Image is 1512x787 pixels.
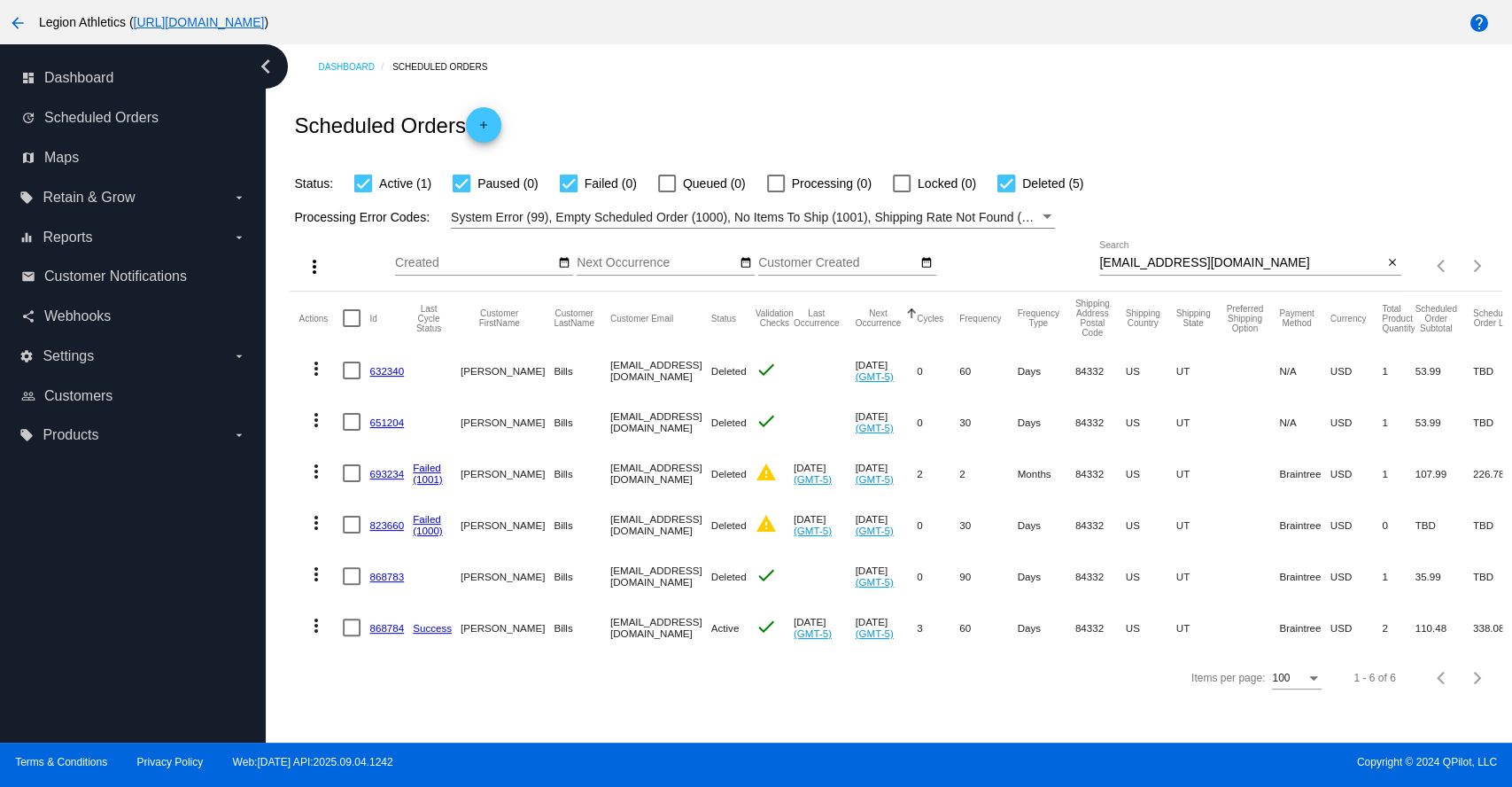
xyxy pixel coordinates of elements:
[369,468,404,479] a: 693234
[711,313,736,323] button: Change sorting for Status
[1330,550,1383,602] mat-cell: USD
[1415,499,1472,550] mat-cell: TBD
[554,499,610,550] mat-cell: Bills
[1279,499,1330,550] mat-cell: Braintree
[44,269,187,284] span: Customer Notifications
[794,448,856,499] mat-cell: [DATE]
[1075,345,1126,396] mat-cell: 84332
[1126,345,1176,396] mat-cell: US
[21,151,35,165] i: map
[43,348,94,364] span: Settings
[1191,672,1265,684] div: Items per page:
[585,173,637,194] span: Failed (0)
[1382,550,1415,602] mat-cell: 1
[299,292,343,345] mat-header-cell: Actions
[1415,448,1472,499] mat-cell: 107.99
[1330,345,1383,396] mat-cell: USD
[558,256,570,270] mat-icon: date_range
[1415,550,1472,602] mat-cell: 35.99
[610,448,711,499] mat-cell: [EMAIL_ADDRESS][DOMAIN_NAME]
[306,564,327,585] mat-icon: more_vert
[21,111,35,125] i: update
[1017,345,1074,396] mat-cell: Days
[855,448,917,499] mat-cell: [DATE]
[855,602,917,653] mat-cell: [DATE]
[232,230,246,245] i: arrow_drop_down
[711,571,747,582] span: Deleted
[610,345,711,396] mat-cell: [EMAIL_ADDRESS][DOMAIN_NAME]
[306,461,327,482] mat-icon: more_vert
[756,292,794,345] mat-header-cell: Validation Checks
[711,365,747,377] span: Deleted
[413,304,445,333] button: Change sorting for LastProcessingCycleId
[1075,396,1126,448] mat-cell: 84332
[19,230,34,245] i: equalizer
[44,150,79,166] span: Maps
[794,525,832,536] a: (GMT-5)
[1017,499,1074,550] mat-cell: Days
[1176,499,1227,550] mat-cell: UT
[756,616,777,637] mat-icon: check
[306,409,327,431] mat-icon: more_vert
[21,389,35,403] i: people_outline
[1017,308,1058,328] button: Change sorting for FrequencyType
[39,15,268,29] span: Legion Athletics ( )
[1075,448,1126,499] mat-cell: 84332
[855,396,917,448] mat-cell: [DATE]
[44,70,113,86] span: Dashboard
[610,396,711,448] mat-cell: [EMAIL_ADDRESS][DOMAIN_NAME]
[1383,254,1401,273] button: Clear
[1272,673,1322,685] mat-select: Items per page:
[1075,550,1126,602] mat-cell: 84332
[577,256,736,270] input: Next Occurrence
[473,119,494,140] mat-icon: add
[554,345,610,396] mat-cell: Bills
[21,382,246,410] a: people_outline Customers
[413,525,443,536] a: (1000)
[19,349,34,363] i: settings
[610,313,673,323] button: Change sorting for CustomerEmail
[392,53,503,81] a: Scheduled Orders
[477,173,538,194] span: Paused (0)
[318,53,392,81] a: Dashboard
[610,550,711,602] mat-cell: [EMAIL_ADDRESS][DOMAIN_NAME]
[1017,602,1074,653] mat-cell: Days
[1176,345,1227,396] mat-cell: UT
[461,550,554,602] mat-cell: [PERSON_NAME]
[855,345,917,396] mat-cell: [DATE]
[1279,602,1330,653] mat-cell: Braintree
[959,602,1017,653] mat-cell: 60
[1353,672,1395,684] div: 1 - 6 of 6
[1099,256,1383,270] input: Search
[1415,602,1472,653] mat-cell: 110.48
[44,388,112,404] span: Customers
[232,349,246,363] i: arrow_drop_down
[294,107,500,143] h2: Scheduled Orders
[395,256,554,270] input: Created
[461,308,538,328] button: Change sorting for CustomerFirstName
[413,473,443,485] a: (1001)
[917,313,943,323] button: Change sorting for Cycles
[855,473,893,485] a: (GMT-5)
[756,410,777,432] mat-icon: check
[1382,602,1415,653] mat-cell: 2
[15,756,107,768] a: Terms & Conditions
[1330,602,1383,653] mat-cell: USD
[1424,660,1460,696] button: Previous page
[1126,396,1176,448] mat-cell: US
[756,359,777,380] mat-icon: check
[294,176,333,191] span: Status:
[19,428,34,442] i: local_offer
[1279,308,1314,328] button: Change sorting for PaymentMethod.Type
[855,422,893,433] a: (GMT-5)
[21,269,35,284] i: email
[1176,308,1211,328] button: Change sorting for ShippingState
[683,173,746,194] span: Queued (0)
[758,256,918,270] input: Customer Created
[1279,345,1330,396] mat-cell: N/A
[1126,499,1176,550] mat-cell: US
[461,345,554,396] mat-cell: [PERSON_NAME]
[413,462,441,473] a: Failed
[1279,448,1330,499] mat-cell: Braintree
[21,104,246,132] a: update Scheduled Orders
